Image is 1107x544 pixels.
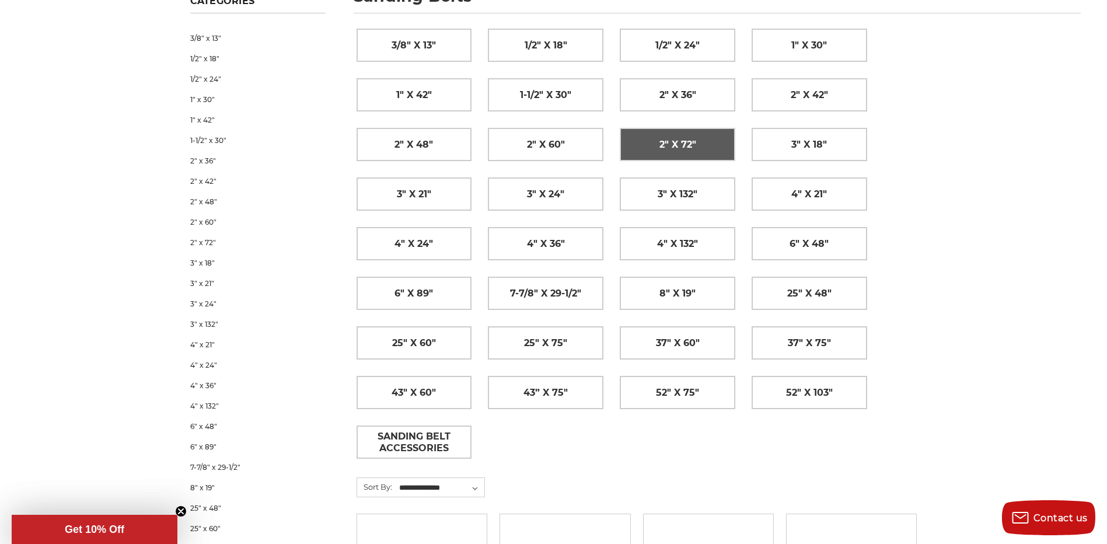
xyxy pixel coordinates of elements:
span: 3" x 18" [791,135,827,155]
span: 3" x 132" [658,184,697,204]
button: Close teaser [175,505,187,517]
a: 2" x 48" [190,191,326,212]
span: 1" x 42" [396,85,432,105]
div: Get 10% OffClose teaser [12,515,177,544]
a: 1/2" x 24" [190,69,326,89]
span: 1-1/2" x 30" [520,85,571,105]
span: 8" x 19" [659,284,696,304]
span: 4" x 24" [394,234,433,254]
a: 6" x 89" [357,277,472,309]
a: 2" x 72" [620,128,735,161]
a: 1" x 42" [357,79,472,111]
span: 3" x 21" [397,184,431,204]
a: 25" x 60" [190,518,326,539]
a: 8" x 19" [620,277,735,309]
a: 4" x 132" [620,228,735,260]
span: 2" x 42" [791,85,828,105]
a: 1/2" x 24" [620,29,735,61]
a: 1" x 30" [190,89,326,110]
a: 4" x 24" [190,355,326,375]
span: 1/2" x 24" [655,36,700,55]
span: 7-7/8" x 29-1/2" [510,284,581,304]
a: 3" x 18" [190,253,326,273]
button: Contact us [1002,500,1095,535]
span: Contact us [1033,512,1088,524]
a: 8" x 19" [190,477,326,498]
span: 43” x 75" [523,383,568,403]
a: 1-1/2" x 30" [488,79,603,111]
span: 3" x 24" [527,184,564,204]
span: 4" x 132" [657,234,698,254]
a: 4" x 132" [190,396,326,416]
select: Sort By: [397,479,484,497]
span: 52" x 103" [786,383,833,403]
span: 25" x 48" [787,284,832,304]
span: 25" x 60" [392,333,436,353]
a: 2" x 48" [357,128,472,161]
a: 37" x 60" [620,327,735,359]
a: 2" x 72" [190,232,326,253]
a: 6" x 89" [190,437,326,457]
span: 37" x 60" [656,333,700,353]
a: Sanding Belt Accessories [357,426,472,458]
a: 25" x 48" [752,277,867,309]
a: 3" x 132" [190,314,326,334]
a: 43" x 60" [357,376,472,409]
span: 43" x 60" [392,383,436,403]
span: 2" x 72" [659,135,696,155]
span: 52" x 75" [656,383,699,403]
a: 3/8" x 13" [190,28,326,48]
a: 3" x 21" [190,273,326,294]
span: 25" x 75" [524,333,567,353]
a: 2" x 42" [190,171,326,191]
a: 4" x 24" [357,228,472,260]
a: 25" x 48" [190,498,326,518]
span: Get 10% Off [65,524,124,535]
a: 25" x 60" [357,327,472,359]
a: 52" x 103" [752,376,867,409]
span: 2" x 60" [527,135,565,155]
a: 7-7/8" x 29-1/2" [190,457,326,477]
span: 1" x 30" [791,36,827,55]
span: 6" x 48" [790,234,829,254]
span: 2" x 48" [394,135,433,155]
a: 1/2" x 18" [488,29,603,61]
a: 2" x 36" [620,79,735,111]
a: 25" x 75" [488,327,603,359]
a: 2" x 60" [488,128,603,161]
a: 7-7/8" x 29-1/2" [488,277,603,309]
a: 2" x 36" [190,151,326,171]
span: 4" x 21" [791,184,827,204]
a: 2" x 60" [190,212,326,232]
a: 3" x 132" [620,178,735,210]
a: 3" x 18" [752,128,867,161]
span: 2" x 36" [659,85,696,105]
a: 1-1/2" x 30" [190,130,326,151]
a: 37" x 75" [752,327,867,359]
a: 1" x 30" [752,29,867,61]
a: 4" x 36" [190,375,326,396]
a: 1/2" x 18" [190,48,326,69]
a: 4" x 21" [190,334,326,355]
a: 6" x 48" [190,416,326,437]
span: 6" x 89" [394,284,433,304]
a: 2" x 42" [752,79,867,111]
label: Sort By: [357,478,392,496]
a: 1" x 42" [190,110,326,130]
a: 3" x 24" [190,294,326,314]
a: 6" x 48" [752,228,867,260]
a: 43” x 75" [488,376,603,409]
span: 37" x 75" [788,333,831,353]
a: 3" x 24" [488,178,603,210]
a: 4" x 36" [488,228,603,260]
span: Sanding Belt Accessories [358,427,471,458]
a: 4" x 21" [752,178,867,210]
span: 3/8" x 13" [392,36,436,55]
a: 52" x 75" [620,376,735,409]
a: 3" x 21" [357,178,472,210]
a: 3/8" x 13" [357,29,472,61]
span: 4" x 36" [527,234,565,254]
span: 1/2" x 18" [525,36,567,55]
